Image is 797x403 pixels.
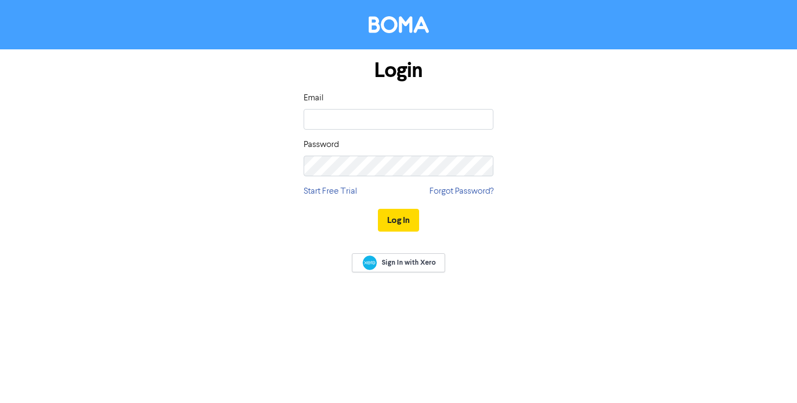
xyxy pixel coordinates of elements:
[304,58,493,83] h1: Login
[382,258,436,267] span: Sign In with Xero
[363,255,377,270] img: Xero logo
[429,185,493,198] a: Forgot Password?
[304,92,324,105] label: Email
[369,16,429,33] img: BOMA Logo
[304,185,357,198] a: Start Free Trial
[378,209,419,232] button: Log In
[352,253,445,272] a: Sign In with Xero
[304,138,339,151] label: Password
